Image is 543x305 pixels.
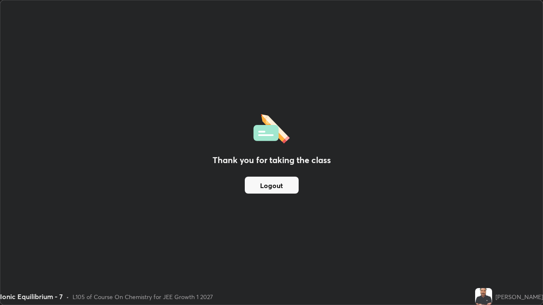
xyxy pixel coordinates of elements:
div: L105 of Course On Chemistry for JEE Growth 1 2027 [73,292,213,301]
h2: Thank you for taking the class [213,154,331,166]
div: • [66,292,69,301]
div: [PERSON_NAME] [495,292,543,301]
button: Logout [245,177,299,194]
img: offlineFeedback.1438e8b3.svg [253,111,290,144]
img: 082fcddd6cff4f72b7e77e0352d4d048.jpg [475,288,492,305]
